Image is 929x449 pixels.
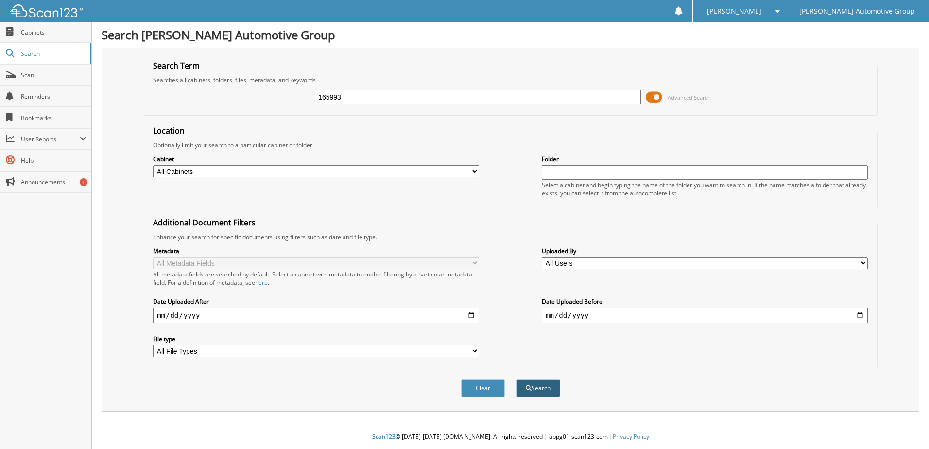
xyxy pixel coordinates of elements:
legend: Location [148,125,189,136]
a: Privacy Policy [613,432,649,441]
legend: Search Term [148,60,205,71]
label: Cabinet [153,155,479,163]
span: Scan [21,71,86,79]
legend: Additional Document Filters [148,217,260,228]
div: Optionally limit your search to a particular cabinet or folder [148,141,873,149]
a: here [255,278,268,287]
span: [PERSON_NAME] [707,8,761,14]
button: Search [516,379,560,397]
span: Cabinets [21,28,86,36]
label: Date Uploaded After [153,297,479,306]
img: scan123-logo-white.svg [10,4,83,17]
input: start [153,308,479,323]
iframe: Chat Widget [880,402,929,449]
span: Search [21,50,85,58]
span: Announcements [21,178,86,186]
button: Clear [461,379,505,397]
span: User Reports [21,135,80,143]
label: Date Uploaded Before [542,297,868,306]
div: Select a cabinet and begin typing the name of the folder you want to search in. If the name match... [542,181,868,197]
span: Advanced Search [668,94,711,101]
span: Scan123 [372,432,396,441]
div: © [DATE]-[DATE] [DOMAIN_NAME]. All rights reserved | appg01-scan123-com | [92,425,929,449]
span: Help [21,156,86,165]
label: Folder [542,155,868,163]
label: Metadata [153,247,479,255]
span: [PERSON_NAME] Automotive Group [799,8,915,14]
span: Reminders [21,92,86,101]
div: 1 [80,178,87,186]
div: Enhance your search for specific documents using filters such as date and file type. [148,233,873,241]
h1: Search [PERSON_NAME] Automotive Group [102,27,919,43]
div: All metadata fields are searched by default. Select a cabinet with metadata to enable filtering b... [153,270,479,287]
input: end [542,308,868,323]
div: Searches all cabinets, folders, files, metadata, and keywords [148,76,873,84]
span: Bookmarks [21,114,86,122]
label: Uploaded By [542,247,868,255]
label: File type [153,335,479,343]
